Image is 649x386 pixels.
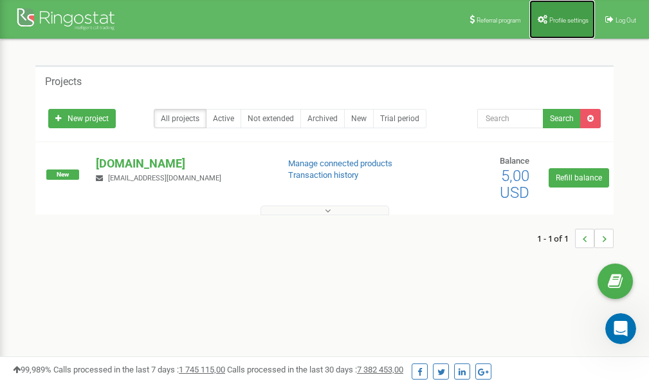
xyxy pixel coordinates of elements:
[543,109,581,128] button: Search
[537,229,575,248] span: 1 - 1 of 1
[549,168,609,188] a: Refill balance
[206,109,241,128] a: Active
[357,365,403,374] u: 7 382 453,00
[549,17,589,24] span: Profile settings
[288,159,392,168] a: Manage connected products
[477,109,544,128] input: Search
[108,174,221,182] span: [EMAIL_ADDRESS][DOMAIN_NAME]
[179,365,225,374] u: 1 745 115,00
[537,216,614,261] nav: ...
[46,169,79,180] span: New
[241,109,301,128] a: Not extended
[477,17,521,24] span: Referral program
[13,365,51,374] span: 99,989%
[154,109,206,128] a: All projects
[616,17,636,24] span: Log Out
[500,167,529,202] span: 5,00 USD
[500,156,529,166] span: Balance
[48,109,116,128] a: New project
[45,76,82,88] h5: Projects
[344,109,374,128] a: New
[288,170,358,180] a: Transaction history
[227,365,403,374] span: Calls processed in the last 30 days :
[373,109,426,128] a: Trial period
[53,365,225,374] span: Calls processed in the last 7 days :
[300,109,345,128] a: Archived
[605,313,636,344] iframe: Intercom live chat
[96,155,267,172] p: [DOMAIN_NAME]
